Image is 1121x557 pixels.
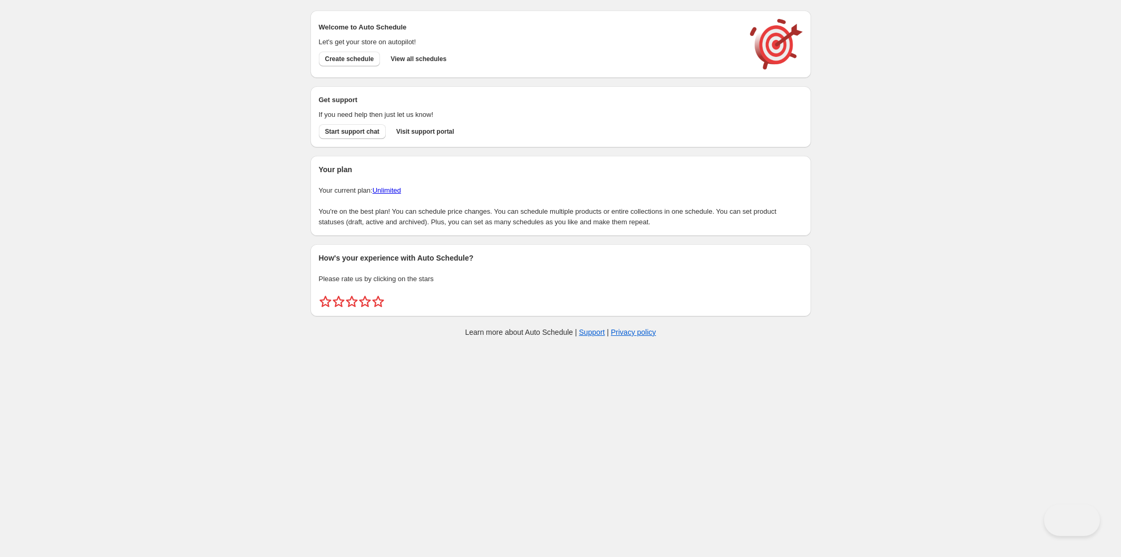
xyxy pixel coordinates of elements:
p: Your current plan: [319,185,803,196]
a: Visit support portal [390,124,461,139]
iframe: Help Scout Beacon - Open [1044,504,1100,536]
span: View all schedules [391,55,446,63]
a: Privacy policy [611,328,656,336]
h2: How's your experience with Auto Schedule? [319,253,803,263]
h2: Get support [319,95,739,105]
button: Create schedule [319,52,381,66]
h2: Welcome to Auto Schedule [319,22,739,33]
p: If you need help then just let us know! [319,110,739,120]
p: Learn more about Auto Schedule | | [465,327,656,337]
span: Start support chat [325,127,379,136]
h2: Your plan [319,164,803,175]
a: Support [579,328,605,336]
a: Start support chat [319,124,386,139]
span: Create schedule [325,55,374,63]
p: Let's get your store on autopilot! [319,37,739,47]
button: View all schedules [384,52,453,66]
p: You're on the best plan! You can schedule price changes. You can schedule multiple products or en... [319,206,803,227]
a: Unlimited [373,186,401,194]
span: Visit support portal [396,127,454,136]
p: Please rate us by clicking on the stars [319,274,803,284]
